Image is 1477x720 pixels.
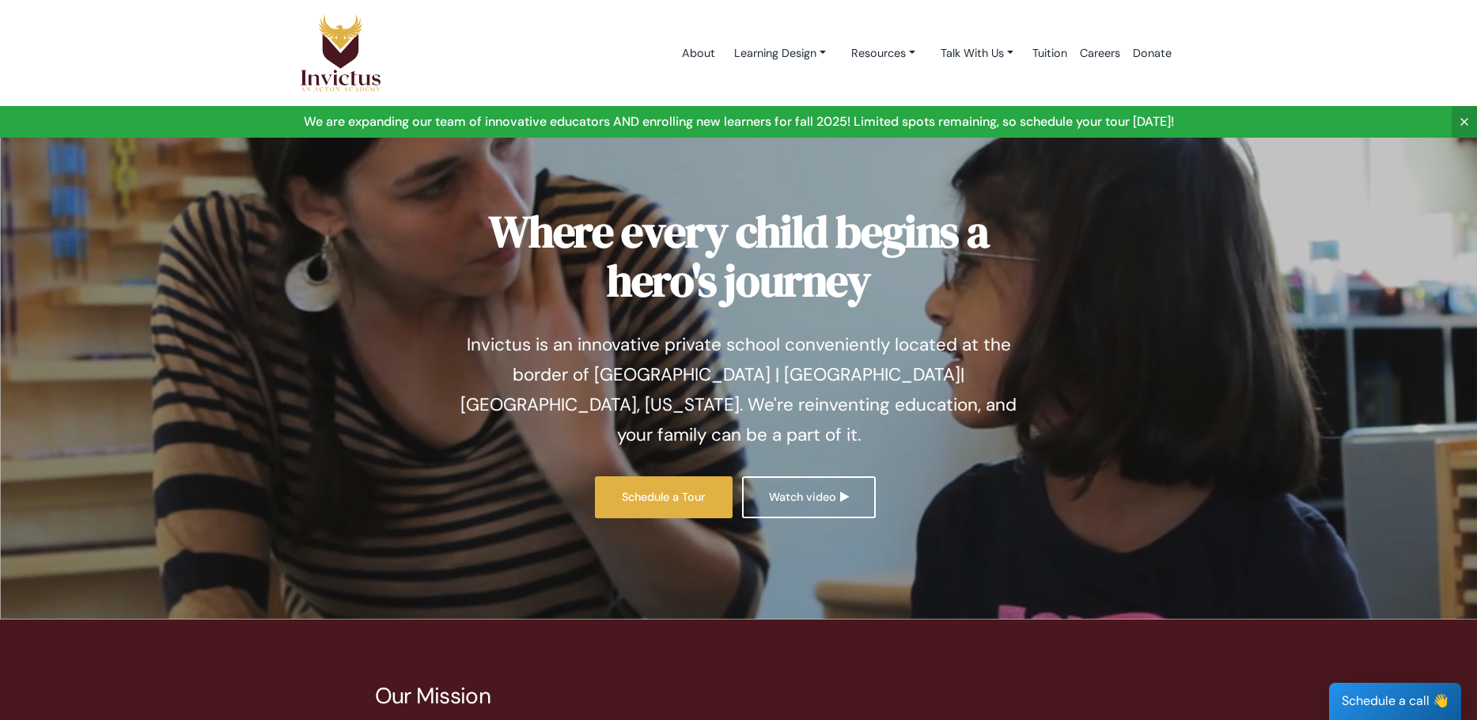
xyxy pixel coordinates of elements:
a: About [676,20,721,87]
p: Invictus is an innovative private school conveniently located at the border of [GEOGRAPHIC_DATA] ... [450,330,1028,450]
p: Our Mission [375,683,1103,710]
a: Resources [839,39,928,68]
a: Donate [1127,20,1178,87]
a: Schedule a Tour [595,476,733,518]
a: Careers [1074,20,1127,87]
img: Logo [300,13,382,93]
h1: Where every child begins a hero's journey [450,207,1028,305]
a: Tuition [1026,20,1074,87]
div: Schedule a call 👋 [1329,683,1461,720]
a: Watch video [742,476,876,518]
a: Learning Design [721,39,839,68]
a: Talk With Us [928,39,1026,68]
